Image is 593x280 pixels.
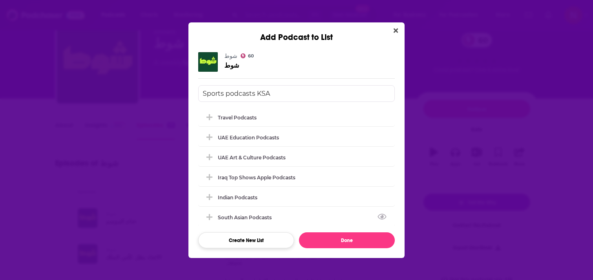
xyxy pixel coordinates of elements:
img: شوط [198,52,218,72]
div: Add Podcast to List [188,22,405,42]
div: UAE Education Podcasts [198,128,395,146]
button: Create New List [198,232,294,248]
div: UAE Art & Culture Podcasts [198,148,395,166]
button: Done [299,232,395,248]
div: UAE Art & Culture Podcasts [218,154,285,161]
div: Travel Podcasts [198,108,395,126]
a: شوط [224,62,239,69]
button: Close [390,26,401,36]
span: 60 [248,54,254,58]
input: Search lists [198,85,395,102]
div: Indian Podcasts [218,194,257,201]
div: Indian Podcasts [198,188,395,206]
button: View Link [272,219,277,220]
div: South Asian Podcasts [198,208,395,226]
div: Iraq Top shows Apple Podcasts [218,174,295,181]
div: UAE Education Podcasts [218,134,279,141]
div: Iraq Top shows Apple Podcasts [198,168,395,186]
a: شوط [224,53,237,60]
div: Travel Podcasts [218,115,257,121]
a: 60 [241,53,254,58]
div: Add Podcast To List [198,85,395,248]
div: South Asian Podcasts [218,214,277,220]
